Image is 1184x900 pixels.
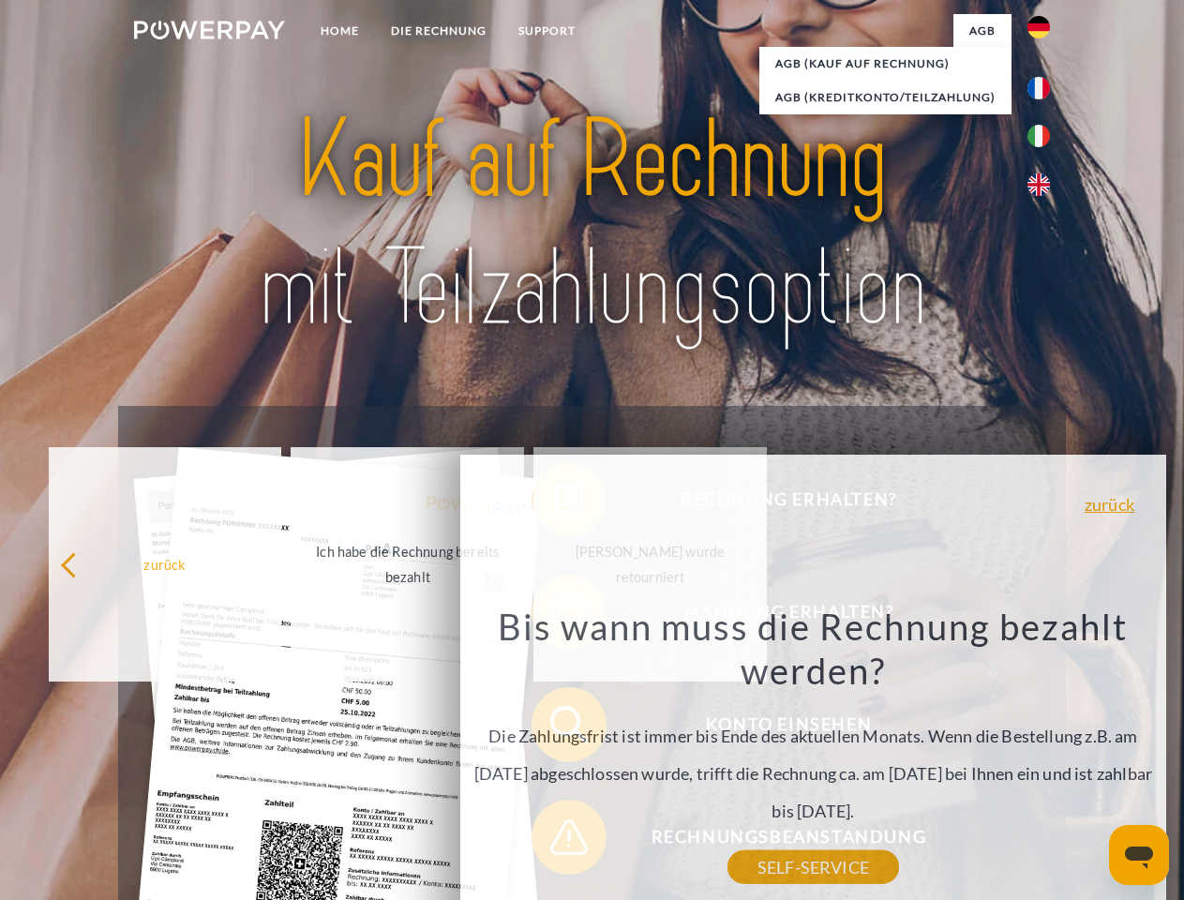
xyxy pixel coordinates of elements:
h3: Bis wann muss die Rechnung bezahlt werden? [472,604,1156,694]
a: agb [953,14,1012,48]
a: SUPPORT [502,14,592,48]
a: AGB (Kauf auf Rechnung) [759,47,1012,81]
img: en [1027,173,1050,196]
div: zurück [60,551,271,577]
img: it [1027,125,1050,147]
img: fr [1027,77,1050,99]
img: de [1027,16,1050,38]
img: logo-powerpay-white.svg [134,21,285,39]
a: Home [305,14,375,48]
a: SELF-SERVICE [727,850,899,884]
a: DIE RECHNUNG [375,14,502,48]
a: zurück [1085,496,1134,513]
iframe: Schaltfläche zum Öffnen des Messaging-Fensters [1109,825,1169,885]
div: Die Zahlungsfrist ist immer bis Ende des aktuellen Monats. Wenn die Bestellung z.B. am [DATE] abg... [472,604,1156,867]
a: AGB (Kreditkonto/Teilzahlung) [759,81,1012,114]
div: Ich habe die Rechnung bereits bezahlt [302,539,513,590]
img: title-powerpay_de.svg [179,90,1005,359]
